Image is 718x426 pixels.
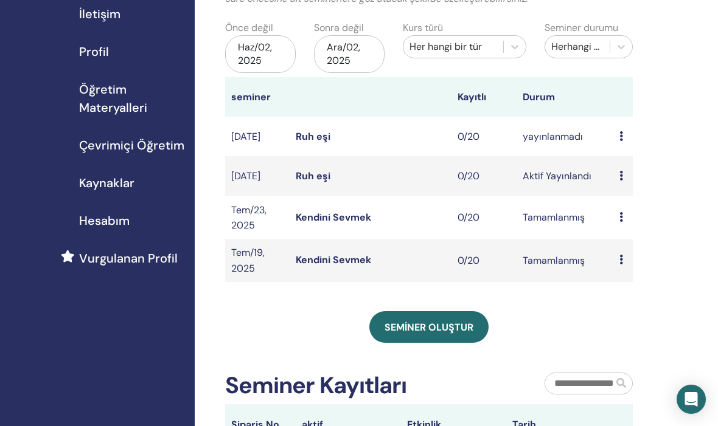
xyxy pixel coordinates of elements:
a: Seminer oluştur [369,311,489,343]
font: Durum [523,91,555,103]
font: Kaynaklar [79,175,134,191]
font: Tamamlanmış [523,254,585,267]
font: Ara/02, 2025 [327,41,360,67]
font: Tem/19, 2025 [231,246,265,274]
font: [DATE] [231,130,260,143]
font: Çevrimiçi Öğretim [79,137,184,153]
font: Kurs türü [403,21,443,34]
div: Intercom Messenger'ı açın [677,385,706,414]
font: Aktif Yayınlandı [523,170,591,182]
font: 0/20 [458,211,479,224]
font: Tamamlanmış [523,211,585,224]
a: Kendini Sevmek [296,253,371,266]
font: seminer [231,91,271,103]
font: Haz/02, 2025 [238,41,272,67]
font: Kayıtlı [458,91,486,103]
font: 0/20 [458,130,479,143]
font: Sonra değil [314,21,364,34]
font: Önce değil [225,21,273,34]
font: Profil [79,44,109,60]
font: Hesabım [79,213,130,228]
font: Seminer Kayıtları [225,370,406,400]
font: Herhangi bir durum [551,40,638,53]
font: [DATE] [231,170,260,182]
font: 0/20 [458,254,479,267]
a: Kendini Sevmek [296,211,371,224]
font: Seminer durumu [545,21,618,34]
font: Vurgulanan Profil [79,250,178,266]
font: İletişim [79,6,120,22]
font: 0/20 [458,170,479,182]
a: Ruh eşi [296,170,330,182]
font: Öğretim Materyalleri [79,81,147,115]
font: Tem/23, 2025 [231,204,267,232]
font: Seminer oluştur [385,321,473,334]
font: Her hangi bir tür [410,40,482,53]
font: yayınlanmadı [523,130,583,143]
a: Ruh eşi [296,130,330,143]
